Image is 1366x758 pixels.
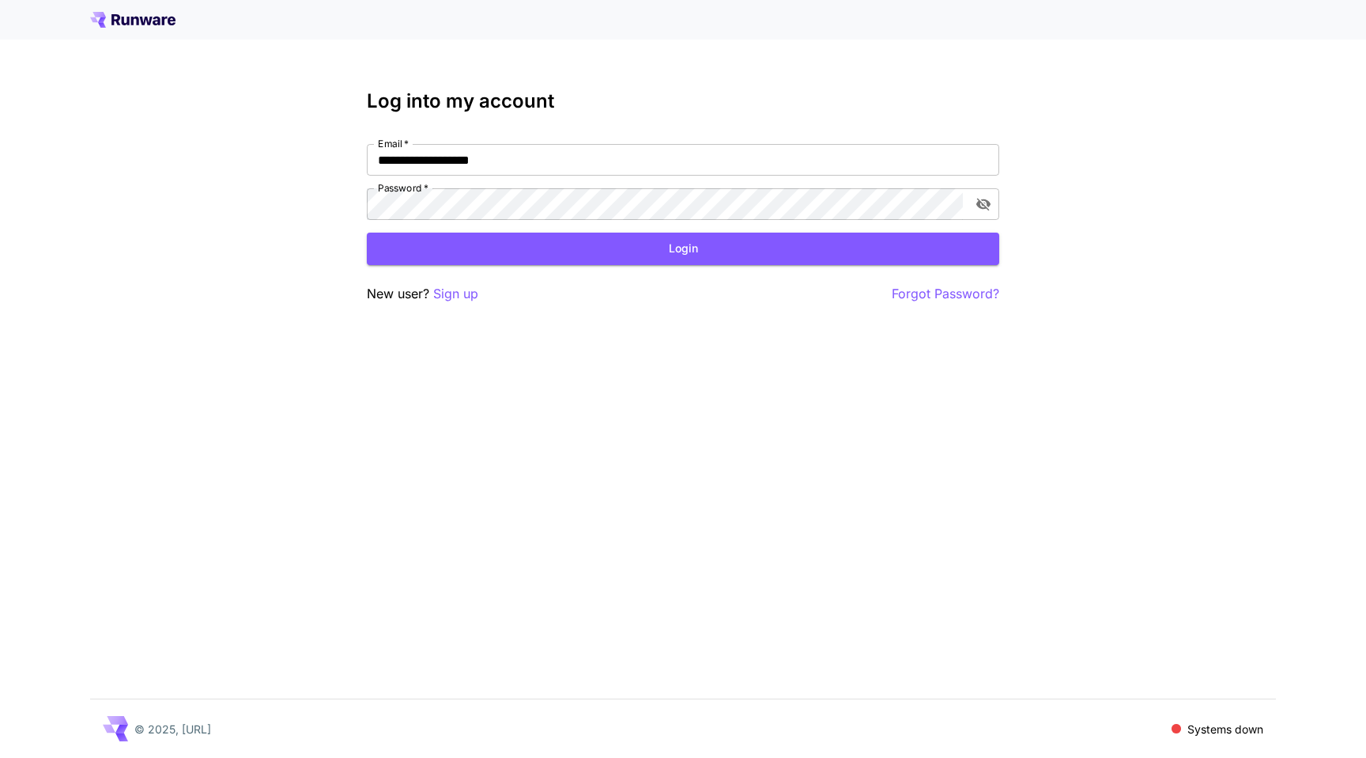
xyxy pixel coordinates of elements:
[367,233,999,265] button: Login
[892,284,999,304] button: Forgot Password?
[433,284,478,304] button: Sign up
[367,284,478,304] p: New user?
[367,90,999,112] h3: Log into my account
[969,190,998,218] button: toggle password visibility
[134,721,211,737] p: © 2025, [URL]
[1187,721,1263,737] p: Systems down
[378,137,409,150] label: Email
[378,181,428,195] label: Password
